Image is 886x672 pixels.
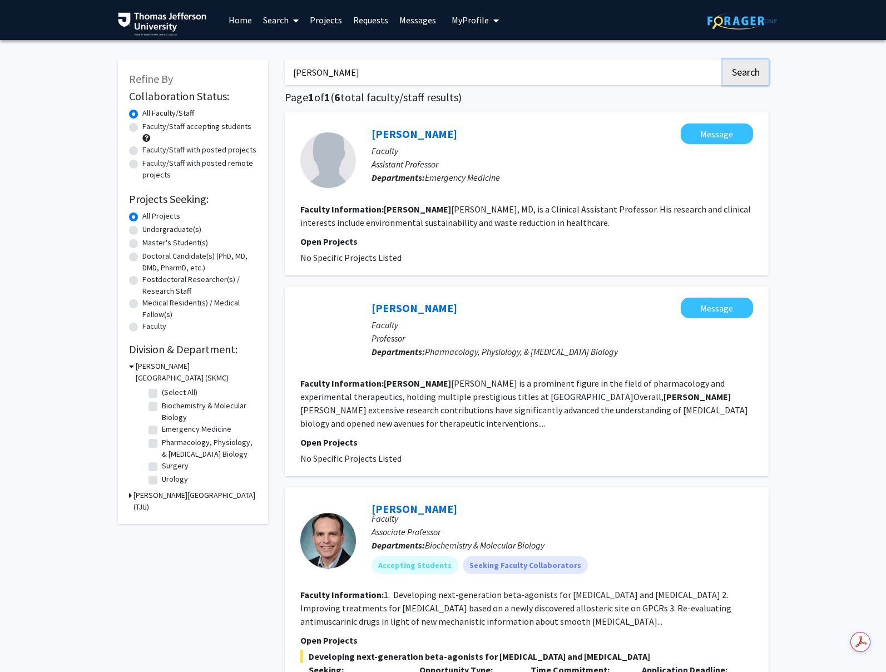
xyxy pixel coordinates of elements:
[142,237,208,249] label: Master's Student(s)
[142,250,257,274] label: Doctoral Candidate(s) (PhD, MD, DMD, PharmD, etc.)
[384,378,451,389] b: [PERSON_NAME]
[285,91,769,104] h1: Page of ( total faculty/staff results)
[136,360,257,384] h3: [PERSON_NAME][GEOGRAPHIC_DATA] (SKMC)
[300,235,753,248] p: Open Projects
[142,157,257,181] label: Faculty/Staff with posted remote projects
[324,90,330,104] span: 1
[372,525,753,538] p: Associate Professor
[348,1,394,39] a: Requests
[681,123,753,144] button: Message Scott Dale
[258,1,304,39] a: Search
[372,540,425,551] b: Departments:
[300,252,402,263] span: No Specific Projects Listed
[142,107,194,119] label: All Faculty/Staff
[142,210,180,222] label: All Projects
[372,332,753,345] p: Professor
[118,12,207,36] img: Thomas Jefferson University Logo
[372,301,457,315] a: [PERSON_NAME]
[300,589,384,600] b: Faculty Information:
[372,512,753,525] p: Faculty
[664,391,731,402] b: [PERSON_NAME]
[425,540,545,551] span: Biochemistry & Molecular Biology
[372,144,753,157] p: Faculty
[129,72,173,86] span: Refine By
[300,378,748,429] fg-read-more: [PERSON_NAME] is a prominent figure in the field of pharmacology and experimental therapeutics, h...
[308,90,314,104] span: 1
[142,274,257,297] label: Postdoctoral Researcher(s) / Research Staff
[372,346,425,357] b: Departments:
[300,436,753,449] p: Open Projects
[300,589,731,627] fg-read-more: 1. Developing next-generation beta-agonists for [MEDICAL_DATA] and [MEDICAL_DATA] 2. Improving tr...
[300,634,753,647] p: Open Projects
[300,453,402,464] span: No Specific Projects Listed
[162,437,254,460] label: Pharmacology, Physiology, & [MEDICAL_DATA] Biology
[162,473,188,485] label: Urology
[452,14,489,26] span: My Profile
[300,378,384,389] b: Faculty Information:
[425,346,618,357] span: Pharmacology, Physiology, & [MEDICAL_DATA] Biology
[162,460,189,472] label: Surgery
[372,318,753,332] p: Faculty
[129,343,257,356] h2: Division & Department:
[162,387,197,398] label: (Select All)
[285,60,721,85] input: Search Keywords
[142,224,201,235] label: Undergraduate(s)
[334,90,340,104] span: 6
[372,556,458,574] mat-chip: Accepting Students
[463,556,588,574] mat-chip: Seeking Faculty Collaborators
[8,622,47,664] iframe: Chat
[162,423,231,435] label: Emergency Medicine
[384,204,451,215] b: [PERSON_NAME]
[142,320,166,332] label: Faculty
[372,127,457,141] a: [PERSON_NAME]
[129,90,257,103] h2: Collaboration Status:
[707,12,777,29] img: ForagerOne Logo
[300,650,753,663] span: Developing next-generation beta-agonists for [MEDICAL_DATA] and [MEDICAL_DATA]
[223,1,258,39] a: Home
[372,157,753,171] p: Assistant Professor
[372,502,457,516] a: [PERSON_NAME]
[142,297,257,320] label: Medical Resident(s) / Medical Fellow(s)
[300,204,384,215] b: Faculty Information:
[372,172,425,183] b: Departments:
[162,400,254,423] label: Biochemistry & Molecular Biology
[681,298,753,318] button: Message Scott Waldman
[133,490,257,513] h3: [PERSON_NAME][GEOGRAPHIC_DATA] (TJU)
[425,172,500,183] span: Emergency Medicine
[300,204,751,228] fg-read-more: [PERSON_NAME], MD, is a Clinical Assistant Professor. His research and clinical interests include...
[723,60,769,85] button: Search
[129,192,257,206] h2: Projects Seeking:
[394,1,442,39] a: Messages
[142,121,251,132] label: Faculty/Staff accepting students
[304,1,348,39] a: Projects
[142,144,256,156] label: Faculty/Staff with posted projects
